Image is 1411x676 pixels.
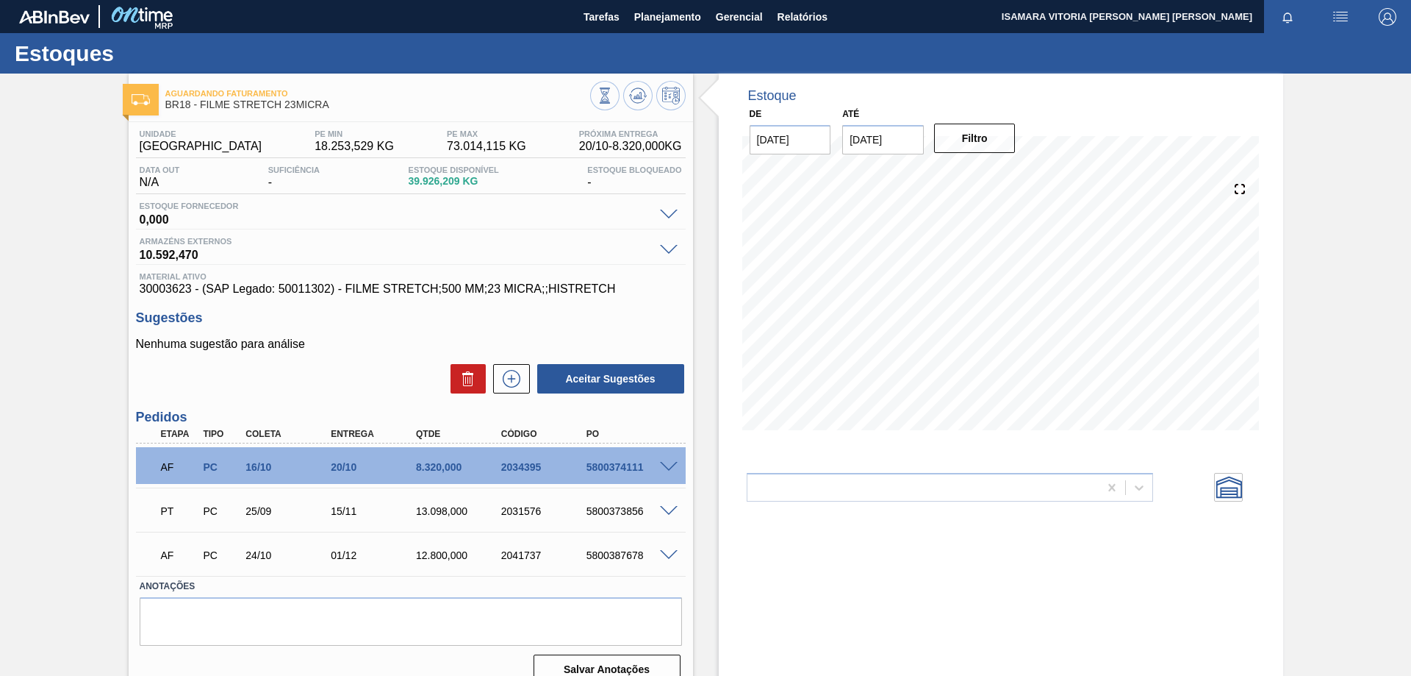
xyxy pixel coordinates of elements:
span: Unidade [140,129,262,138]
span: Planejamento [634,8,701,26]
div: Pedido de Compra [199,505,243,517]
button: Programar Estoque [656,81,686,110]
div: 20/10/2025 [327,461,423,473]
div: - [265,166,323,189]
img: TNhmsLtSVTkK8tSr43FrP2fwEKptu5GPRR3wAAAABJRU5ErkJggg== [19,10,90,24]
span: PE MAX [447,129,526,138]
div: Tipo [199,429,243,439]
div: Coleta [242,429,337,439]
button: Filtro [934,124,1016,153]
p: AF [161,461,198,473]
div: Código [498,429,593,439]
div: 2034395 [498,461,593,473]
img: Logout [1379,8,1396,26]
span: Estoque Bloqueado [587,166,681,174]
button: Atualizar Gráfico [623,81,653,110]
div: N/A [136,166,184,189]
input: dd/mm/yyyy [750,125,831,154]
div: Excluir Sugestões [443,364,486,394]
img: userActions [1332,8,1349,26]
span: Gerencial [716,8,763,26]
label: Anotações [140,576,682,597]
span: BR18 - FILME STRETCH 23MICRA [165,99,590,110]
div: 16/10/2025 [242,461,337,473]
span: Estoque Fornecedor [140,202,653,210]
p: Nenhuma sugestão para análise [136,338,686,351]
h1: Estoques [15,45,276,62]
input: dd/mm/yyyy [842,125,924,154]
div: 5800373856 [583,505,678,517]
div: Aguardando Faturamento [157,451,201,483]
div: - [584,166,685,189]
p: PT [161,505,198,517]
div: 5800374111 [583,461,678,473]
div: Pedido de Compra [199,461,243,473]
span: 30003623 - (SAP Legado: 50011302) - FILME STRETCH;500 MM;23 MICRA;;HISTRETCH [140,282,682,296]
div: PO [583,429,678,439]
div: 01/12/2025 [327,549,423,561]
span: 18.253,529 KG [315,140,394,153]
div: Entrega [327,429,423,439]
div: Estoque [748,88,797,104]
label: De [750,109,762,119]
div: Pedido em Trânsito [157,495,201,527]
span: PE MIN [315,129,394,138]
span: 10.592,470 [140,246,653,260]
div: 24/10/2025 [242,549,337,561]
div: 15/11/2025 [327,505,423,517]
div: Aceitar Sugestões [530,363,686,395]
div: 25/09/2025 [242,505,337,517]
span: Aguardando Faturamento [165,89,590,98]
div: 13.098,000 [412,505,508,517]
div: Qtde [412,429,508,439]
span: 20/10 - 8.320,000 KG [579,140,682,153]
span: Suficiência [268,166,320,174]
div: Pedido de Compra [199,549,243,561]
button: Visão Geral dos Estoques [590,81,620,110]
h3: Pedidos [136,410,686,425]
span: Data out [140,166,180,174]
div: 5800387678 [583,549,678,561]
label: Até [842,109,859,119]
span: Armazéns externos [140,237,653,246]
img: Ícone [132,94,150,105]
div: 8.320,000 [412,461,508,473]
span: Estoque Disponível [409,166,499,174]
span: 73.014,115 KG [447,140,526,153]
span: Relatórios [778,8,827,26]
div: 12.800,000 [412,549,508,561]
p: AF [161,549,198,561]
div: 2031576 [498,505,593,517]
h3: Sugestões [136,310,686,326]
span: 0,000 [140,210,653,225]
span: Próxima Entrega [579,129,682,138]
div: Aguardando Faturamento [157,539,201,572]
span: Material ativo [140,272,682,281]
div: Nova sugestão [486,364,530,394]
span: 39.926,209 KG [409,176,499,187]
div: 2041737 [498,549,593,561]
div: Etapa [157,429,201,439]
button: Aceitar Sugestões [537,364,684,394]
span: [GEOGRAPHIC_DATA] [140,140,262,153]
button: Notificações [1264,7,1311,27]
span: Tarefas [584,8,620,26]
